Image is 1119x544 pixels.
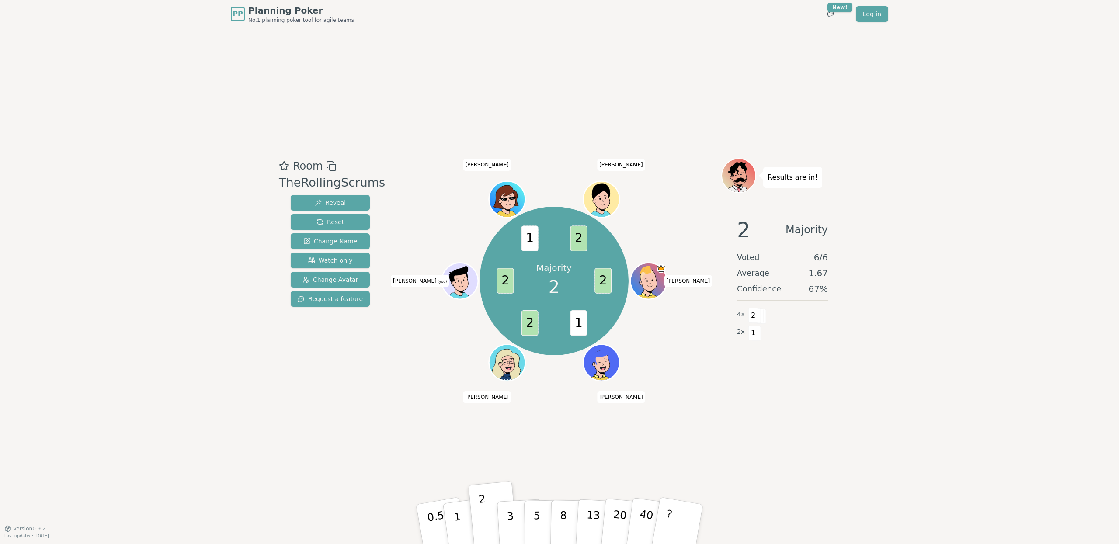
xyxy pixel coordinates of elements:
[478,493,490,541] p: 2
[443,264,477,298] button: Click to change your avatar
[279,158,289,174] button: Add as favourite
[549,274,559,300] span: 2
[856,6,888,22] a: Log in
[302,275,358,284] span: Change Avatar
[279,174,385,192] div: TheRollingScrums
[808,267,828,279] span: 1.67
[293,158,323,174] span: Room
[737,267,769,279] span: Average
[748,326,758,340] span: 1
[594,268,612,294] span: 2
[785,219,828,240] span: Majority
[809,283,828,295] span: 67 %
[521,310,538,336] span: 2
[814,251,828,263] span: 6 / 6
[248,17,354,24] span: No.1 planning poker tool for agile teams
[748,308,758,323] span: 2
[597,159,645,171] span: Click to change your name
[248,4,354,17] span: Planning Poker
[316,218,344,226] span: Reset
[657,264,666,273] span: Mike is the host
[768,171,818,184] p: Results are in!
[291,291,370,307] button: Request a feature
[463,159,511,171] span: Click to change your name
[233,9,243,19] span: PP
[231,4,354,24] a: PPPlanning PokerNo.1 planning poker tool for agile teams
[308,256,353,265] span: Watch only
[597,391,645,403] span: Click to change your name
[664,275,712,287] span: Click to change your name
[737,327,745,337] span: 2 x
[298,295,363,303] span: Request a feature
[570,226,587,252] span: 2
[13,525,46,532] span: Version 0.9.2
[291,272,370,288] button: Change Avatar
[737,251,760,263] span: Voted
[570,310,587,336] span: 1
[497,268,514,294] span: 2
[827,3,852,12] div: New!
[4,534,49,538] span: Last updated: [DATE]
[291,253,370,268] button: Watch only
[737,283,781,295] span: Confidence
[463,391,511,403] span: Click to change your name
[315,198,346,207] span: Reveal
[291,233,370,249] button: Change Name
[737,219,751,240] span: 2
[303,237,357,246] span: Change Name
[437,280,447,284] span: (you)
[521,226,538,252] span: 1
[291,195,370,211] button: Reveal
[291,214,370,230] button: Reset
[823,6,838,22] button: New!
[536,262,572,274] p: Majority
[391,275,449,287] span: Click to change your name
[4,525,46,532] button: Version0.9.2
[737,310,745,319] span: 4 x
